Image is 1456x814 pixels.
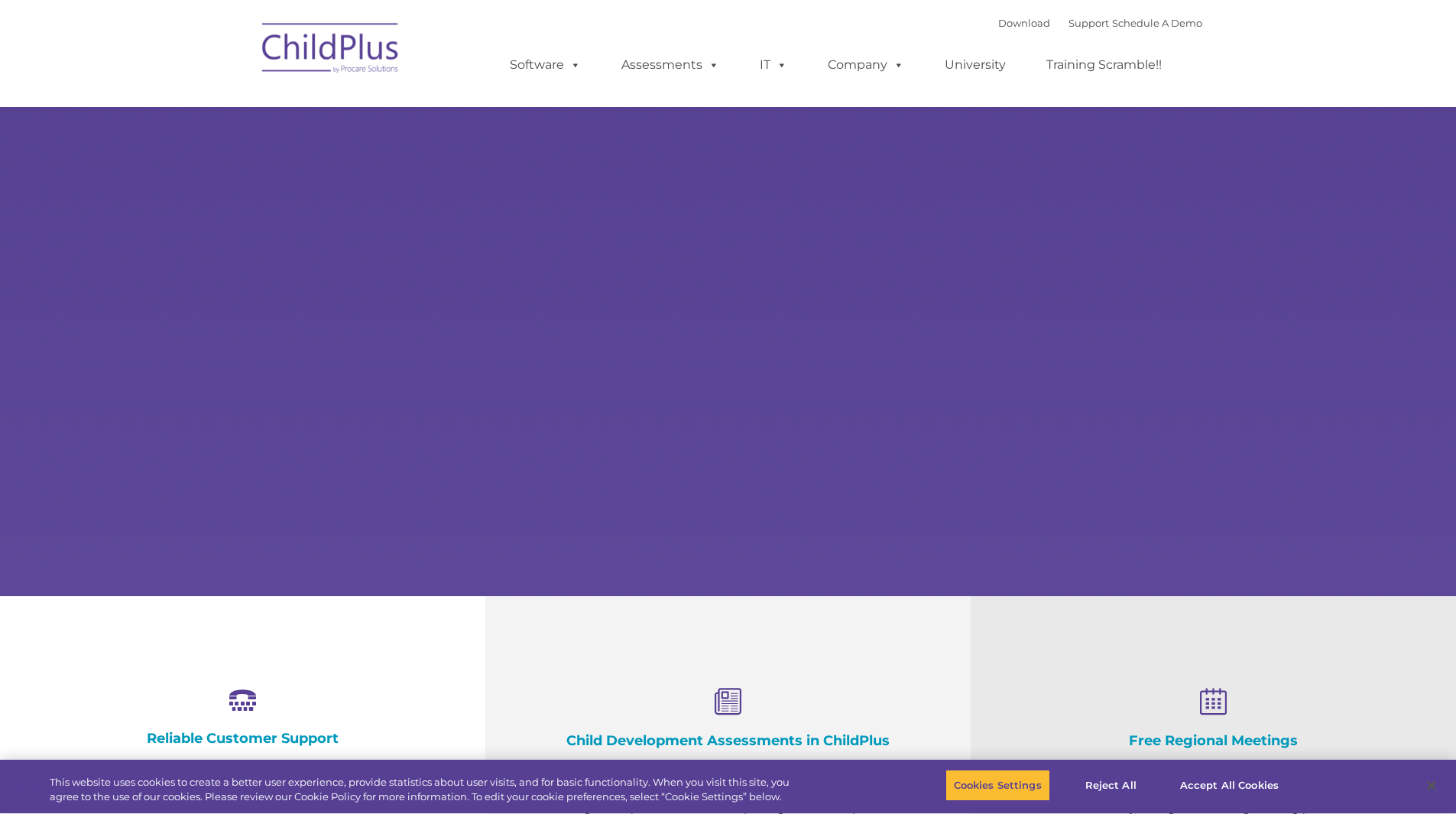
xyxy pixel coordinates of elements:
[255,12,407,89] img: ChildPlus by Procare Solutions
[1415,769,1448,803] button: Close
[76,730,409,747] h4: Reliable Customer Support
[998,17,1202,29] font: |
[1047,732,1380,749] h4: Free Regional Meetings
[50,775,801,805] div: This website uses cookies to create a better user experience, provide statistics about user visit...
[606,50,734,80] a: Assessments
[1063,770,1159,802] button: Reject All
[812,50,919,80] a: Company
[1112,17,1202,29] a: Schedule A Demo
[1068,17,1109,29] a: Support
[495,50,596,80] a: Software
[929,50,1021,80] a: University
[744,50,803,80] a: IT
[998,17,1050,29] a: Download
[1172,770,1287,802] button: Accept All Cookies
[562,732,894,749] h4: Child Development Assessments in ChildPlus
[945,770,1050,802] button: Cookies Settings
[1031,50,1177,80] a: Training Scramble!!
